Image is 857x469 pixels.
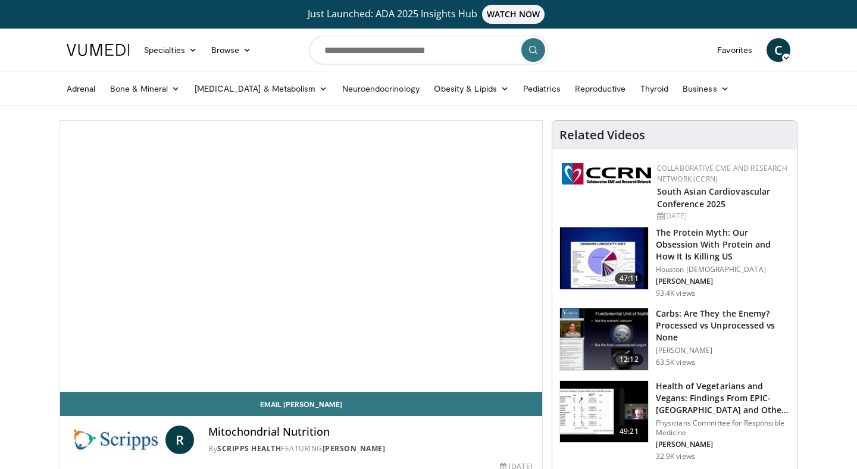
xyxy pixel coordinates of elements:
a: Obesity & Lipids [427,77,516,101]
img: VuMedi Logo [67,44,130,56]
span: WATCH NOW [482,5,545,24]
a: Bone & Mineral [103,77,187,101]
a: Reproductive [568,77,633,101]
p: [PERSON_NAME] [656,346,790,355]
a: Favorites [710,38,759,62]
a: Just Launched: ADA 2025 Insights HubWATCH NOW [68,5,789,24]
p: 93.4K views [656,289,695,298]
a: R [165,426,194,454]
img: b7b8b05e-5021-418b-a89a-60a270e7cf82.150x105_q85_crop-smart_upscale.jpg [560,227,648,289]
a: [MEDICAL_DATA] & Metabolism [187,77,335,101]
img: a04ee3ba-8487-4636-b0fb-5e8d268f3737.png.150x105_q85_autocrop_double_scale_upscale_version-0.2.png [562,163,651,185]
img: Scripps Health [70,426,161,454]
a: Browse [204,38,259,62]
a: Neuroendocrinology [335,77,427,101]
h3: The Protein Myth: Our Obsession With Protein and How It Is Killing US [656,227,790,262]
a: Email [PERSON_NAME] [60,392,542,416]
div: By FEATURING [208,443,532,454]
a: Scripps Health [217,443,281,454]
div: [DATE] [657,211,787,221]
p: Houston [DEMOGRAPHIC_DATA] [656,265,790,274]
h3: Health of Vegetarians and Vegans: Findings From EPIC-[GEOGRAPHIC_DATA] and Othe… [656,380,790,416]
p: [PERSON_NAME] [656,440,790,449]
a: 12:12 Carbs: Are They the Enemy? Processed vs Unprocessed vs None [PERSON_NAME] 63.5K views [559,308,790,371]
a: [PERSON_NAME] [323,443,386,454]
a: Thyroid [633,77,676,101]
span: 47:11 [615,273,643,284]
a: C [767,38,790,62]
a: 49:21 Health of Vegetarians and Vegans: Findings From EPIC-[GEOGRAPHIC_DATA] and Othe… Physicians... [559,380,790,461]
span: 12:12 [615,354,643,365]
img: 606f2b51-b844-428b-aa21-8c0c72d5a896.150x105_q85_crop-smart_upscale.jpg [560,381,648,443]
p: 32.9K views [656,452,695,461]
a: Specialties [137,38,204,62]
h4: Related Videos [559,128,645,142]
p: [PERSON_NAME] [656,277,790,286]
a: 47:11 The Protein Myth: Our Obsession With Protein and How It Is Killing US Houston [DEMOGRAPHIC_... [559,227,790,298]
span: 49:21 [615,426,643,437]
input: Search topics, interventions [309,36,548,64]
h3: Carbs: Are They the Enemy? Processed vs Unprocessed vs None [656,308,790,343]
video-js: Video Player [60,121,542,392]
a: Pediatrics [516,77,568,101]
a: Collaborative CME and Research Network (CCRN) [657,163,787,184]
h4: Mitochondrial Nutrition [208,426,532,439]
a: South Asian Cardiovascular Conference 2025 [657,186,771,210]
p: 63.5K views [656,358,695,367]
img: c2d3ec31-7efe-4a13-b25b-7030c7e1d5d4.150x105_q85_crop-smart_upscale.jpg [560,308,648,370]
p: Physicians Committee for Responsible Medicine [656,418,790,437]
a: Adrenal [60,77,103,101]
a: Business [675,77,736,101]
